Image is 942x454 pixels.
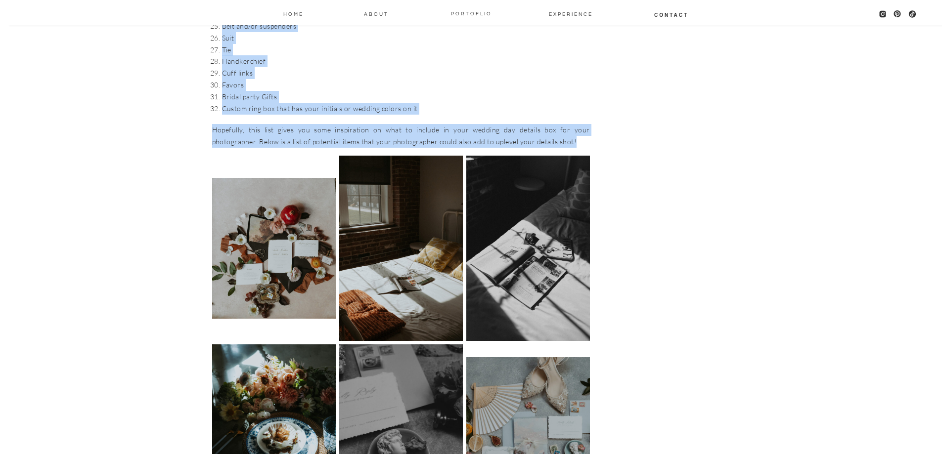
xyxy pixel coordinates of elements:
[654,10,689,18] a: Contact
[222,103,590,115] li: Custom ring box that has your initials or wedding colors on it
[222,20,590,32] li: Belt and/or suspenders
[283,9,305,17] a: Home
[339,156,463,341] img: 32 things to pack for your wedding day detail photos 3
[222,79,590,91] li: Favors
[222,44,590,56] li: Tie
[222,55,590,67] li: Handkerchief
[212,178,336,318] img: 32 things to pack for your wedding day detail photos 2
[222,91,590,103] li: Bridal party Gifts
[222,67,590,79] li: Cuff links
[447,9,496,17] a: PORTOFLIO
[363,9,389,17] a: About
[466,156,590,341] img: 32 things to pack for your wedding day detail photos 4
[222,32,590,44] li: Suit
[549,9,585,17] a: EXPERIENCE
[212,124,590,148] p: Hopefully, this list gives you some inspiration on what to include in your wedding day details bo...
